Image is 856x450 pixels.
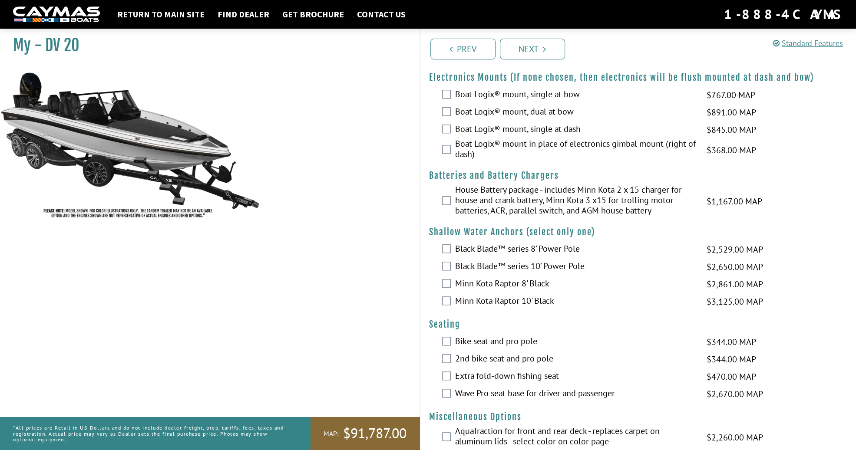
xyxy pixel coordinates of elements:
h4: Shallow Water Anchors (select only one) [429,227,848,237]
span: MAP: [324,429,339,438]
span: $470.00 MAP [707,370,756,383]
label: Boat Logix® mount, single at dash [455,124,696,136]
h4: Electronics Mounts (If none chosen, then electronics will be flush mounted at dash and bow) [429,72,848,83]
span: $344.00 MAP [707,335,756,348]
span: $2,670.00 MAP [707,388,763,401]
img: white-logo-c9c8dbefe5ff5ceceb0f0178aa75bf4bb51f6bca0971e226c86eb53dfe498488.png [13,7,100,23]
p: *All prices are Retail in US Dollars and do not include dealer freight, prep, tariffs, fees, taxe... [13,420,291,447]
h4: Seating [429,319,848,330]
label: Black Blade™ series 10’ Power Pole [455,261,696,273]
label: Minn Kota Raptor 8' Black [455,278,696,291]
span: $3,125.00 MAP [707,295,763,308]
a: Return to main site [113,9,209,20]
span: $845.00 MAP [707,123,756,136]
h4: Batteries and Battery Chargers [429,170,848,181]
label: Black Blade™ series 8’ Power Pole [455,243,696,256]
label: Boat Logix® mount, dual at bow [455,106,696,119]
a: Find Dealer [213,9,274,20]
a: Contact Us [353,9,410,20]
span: $1,167.00 MAP [707,195,762,208]
label: House Battery package - includes Minn Kota 2 x 15 charger for house and crank battery, Minn Kota ... [455,184,696,218]
span: $2,260.00 MAP [707,431,763,444]
a: Next [500,39,565,59]
label: Boat Logix® mount, single at bow [455,89,696,102]
a: Standard Features [773,38,843,48]
span: $891.00 MAP [707,106,756,119]
label: Minn Kota Raptor 10' Black [455,296,696,308]
a: Prev [430,39,496,59]
span: $344.00 MAP [707,353,756,366]
label: Extra fold-down fishing seat [455,371,696,383]
label: Bike seat and pro pole [455,336,696,348]
label: Boat Logix® mount in place of electronics gimbal mount (right of dash) [455,138,696,161]
span: $2,529.00 MAP [707,243,763,256]
span: $2,861.00 MAP [707,278,763,291]
label: Wave Pro seat base for driver and passenger [455,388,696,401]
h4: Miscellaneous Options [429,411,848,422]
span: $368.00 MAP [707,144,756,157]
span: $767.00 MAP [707,89,755,102]
label: 2nd bike seat and pro pole [455,353,696,366]
h1: My - DV 20 [13,36,398,55]
a: Get Brochure [278,9,348,20]
div: 1-888-4CAYMAS [724,5,843,24]
span: $2,650.00 MAP [707,260,763,273]
a: MAP:$91,787.00 [311,417,420,450]
label: AquaTraction for front and rear deck - replaces carpet on aluminum lids - select color on color page [455,426,696,449]
span: $91,787.00 [343,424,407,443]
